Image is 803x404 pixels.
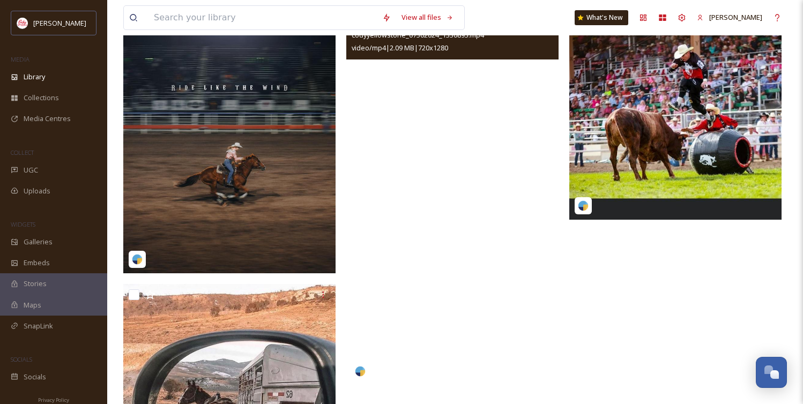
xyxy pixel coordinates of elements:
span: Socials [24,372,46,382]
span: SnapLink [24,321,53,331]
span: Maps [24,300,41,310]
img: snapsea-logo.png [355,366,366,377]
span: Uploads [24,186,50,196]
a: View all files [396,7,459,28]
img: snapsea-logo.png [578,200,589,211]
span: UGC [24,165,38,175]
span: Stories [24,279,47,289]
span: MEDIA [11,55,29,63]
span: WIDGETS [11,220,35,228]
span: codyyellowstone_07302024_1330893.mp4 [352,30,484,40]
span: Privacy Policy [38,396,69,403]
span: Library [24,72,45,82]
img: snapsea-logo.png [132,254,143,265]
span: COLLECT [11,148,34,156]
img: jkwinders-18054946927905699.jpeg [123,8,336,273]
span: Galleries [24,237,53,247]
video: codyyellowstone_07302024_1330893.mp4 [346,8,559,385]
span: [PERSON_NAME] [33,18,86,28]
span: video/mp4 | 2.09 MB | 720 x 1280 [352,43,448,53]
img: images%20(1).png [17,18,28,28]
span: SOCIALS [11,355,32,363]
span: [PERSON_NAME] [709,12,762,22]
button: Open Chat [756,357,787,388]
img: dusty_tuckness_07302024_1330975.jpg [569,8,782,220]
span: Embeds [24,258,50,268]
a: [PERSON_NAME] [692,7,768,28]
a: What's New [575,10,628,25]
input: Search your library [148,6,377,29]
span: Collections [24,93,59,103]
span: Media Centres [24,114,71,124]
